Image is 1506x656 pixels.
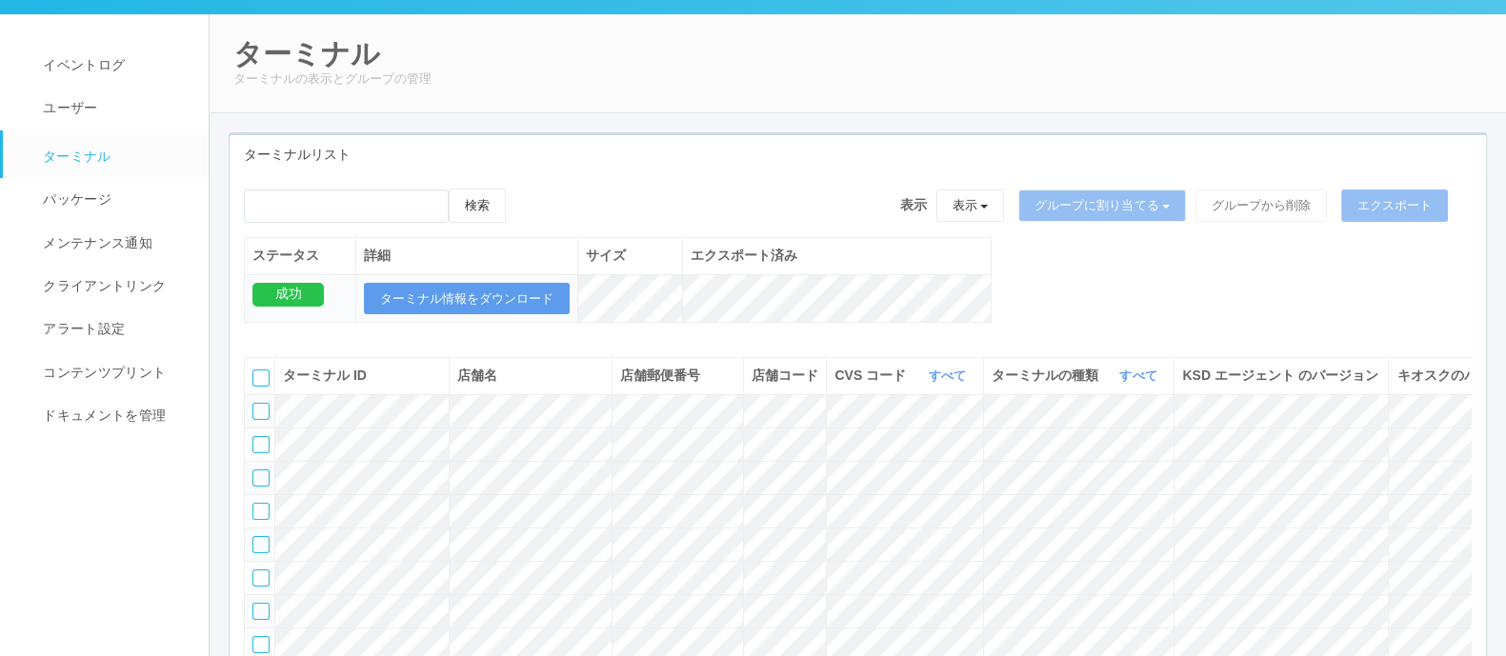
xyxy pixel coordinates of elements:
span: ターミナルの種類 [992,366,1103,386]
p: ターミナルの表示とグループの管理 [233,70,1482,89]
a: ユーザー [3,87,226,129]
button: グループに割り当てる [1018,189,1186,222]
span: ターミナル [38,149,111,164]
button: グループから削除 [1195,189,1327,222]
span: ユーザー [38,100,97,115]
span: 店舗郵便番号 [620,368,700,383]
a: クライアントリンク [3,265,226,308]
span: アラート設定 [38,321,125,336]
div: エクスポート済み [691,246,983,266]
a: イベントログ [3,44,226,87]
button: すべて [924,367,975,386]
span: CVS コード [834,366,911,386]
a: コンテンツプリント [3,351,226,394]
button: すべて [1114,367,1166,386]
button: ターミナル情報をダウンロード [364,283,570,315]
span: 店舗コード [752,368,818,383]
span: コンテンツプリント [38,365,166,380]
span: ドキュメントを管理 [38,408,166,423]
a: すべて [1119,368,1161,383]
span: 店舗名 [457,368,497,383]
div: 詳細 [364,246,570,266]
h2: ターミナル [233,38,1482,70]
button: 表示 [936,189,1005,222]
button: 検索 [449,189,506,223]
div: 成功 [252,283,324,307]
span: 表示 [900,195,927,215]
div: ステータス [252,246,348,266]
a: アラート設定 [3,308,226,350]
a: ドキュメントを管理 [3,394,226,437]
div: サイズ [586,246,674,266]
span: メンテナンス通知 [38,235,152,250]
a: ターミナル [3,130,226,178]
div: ターミナル ID [283,366,441,386]
button: エクスポート [1341,189,1448,222]
span: イベントログ [38,57,125,72]
a: パッケージ [3,178,226,221]
a: メンテナンス通知 [3,222,226,265]
span: KSD エージェント のバージョン [1182,368,1377,383]
span: クライアントリンク [38,278,166,293]
span: パッケージ [38,191,111,207]
div: ターミナルリスト [230,135,1486,174]
a: すべて [929,368,971,383]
